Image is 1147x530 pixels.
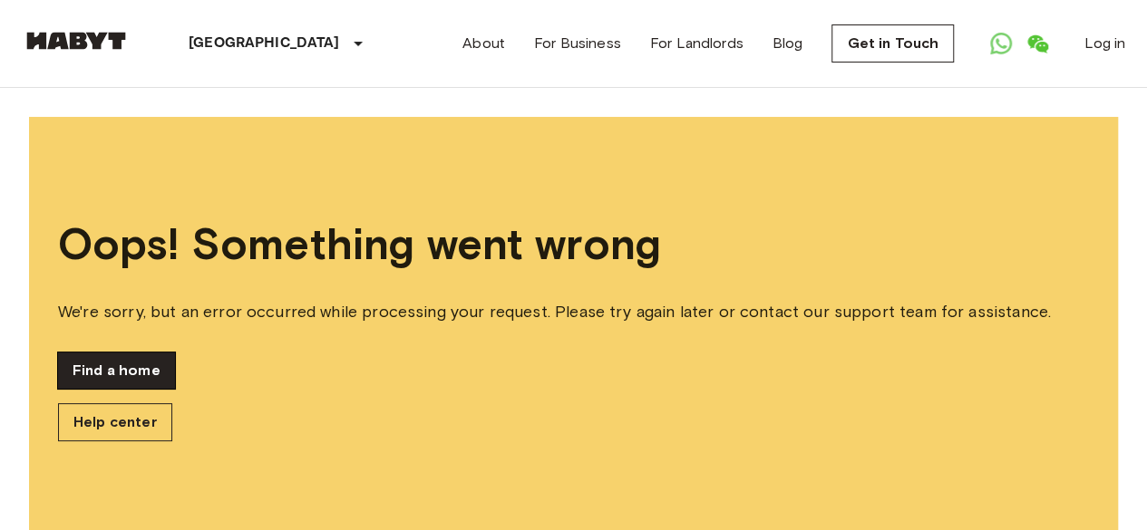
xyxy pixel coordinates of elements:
a: Help center [58,403,172,441]
a: Get in Touch [831,24,954,63]
a: For Landlords [650,33,744,54]
a: Find a home [58,352,175,389]
a: Open WhatsApp [983,25,1019,62]
a: Blog [773,33,803,54]
span: Oops! Something went wrong [58,217,1089,271]
img: Habyt [22,32,131,50]
a: Open WeChat [1019,25,1055,62]
a: Log in [1084,33,1125,54]
a: About [462,33,505,54]
span: We're sorry, but an error occurred while processing your request. Please try again later or conta... [58,300,1089,323]
a: For Business [534,33,621,54]
p: [GEOGRAPHIC_DATA] [189,33,340,54]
